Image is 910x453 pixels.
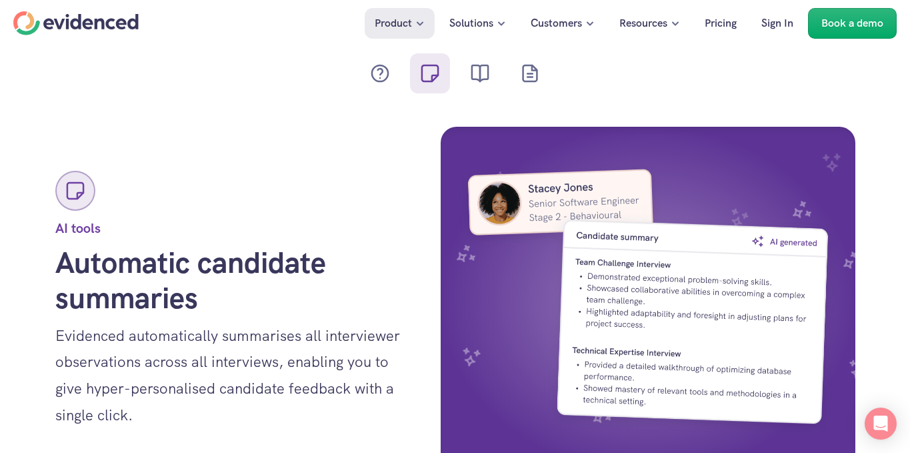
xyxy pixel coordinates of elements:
[821,15,883,32] p: Book a demo
[619,15,667,32] p: Resources
[751,8,803,39] a: Sign In
[808,8,897,39] a: Book a demo
[55,246,401,316] p: Automatic candidate summaries
[449,15,493,32] p: Solutions
[13,11,139,35] a: Home
[865,408,897,440] div: Open Intercom Messenger
[761,15,793,32] p: Sign In
[705,15,737,32] p: Pricing
[375,15,412,32] p: Product
[695,8,747,39] a: Pricing
[55,219,101,237] strong: AI tools
[55,323,401,428] p: Evidenced automatically summarises all interviewer observations across all interviews, enabling y...
[531,15,582,32] p: Customers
